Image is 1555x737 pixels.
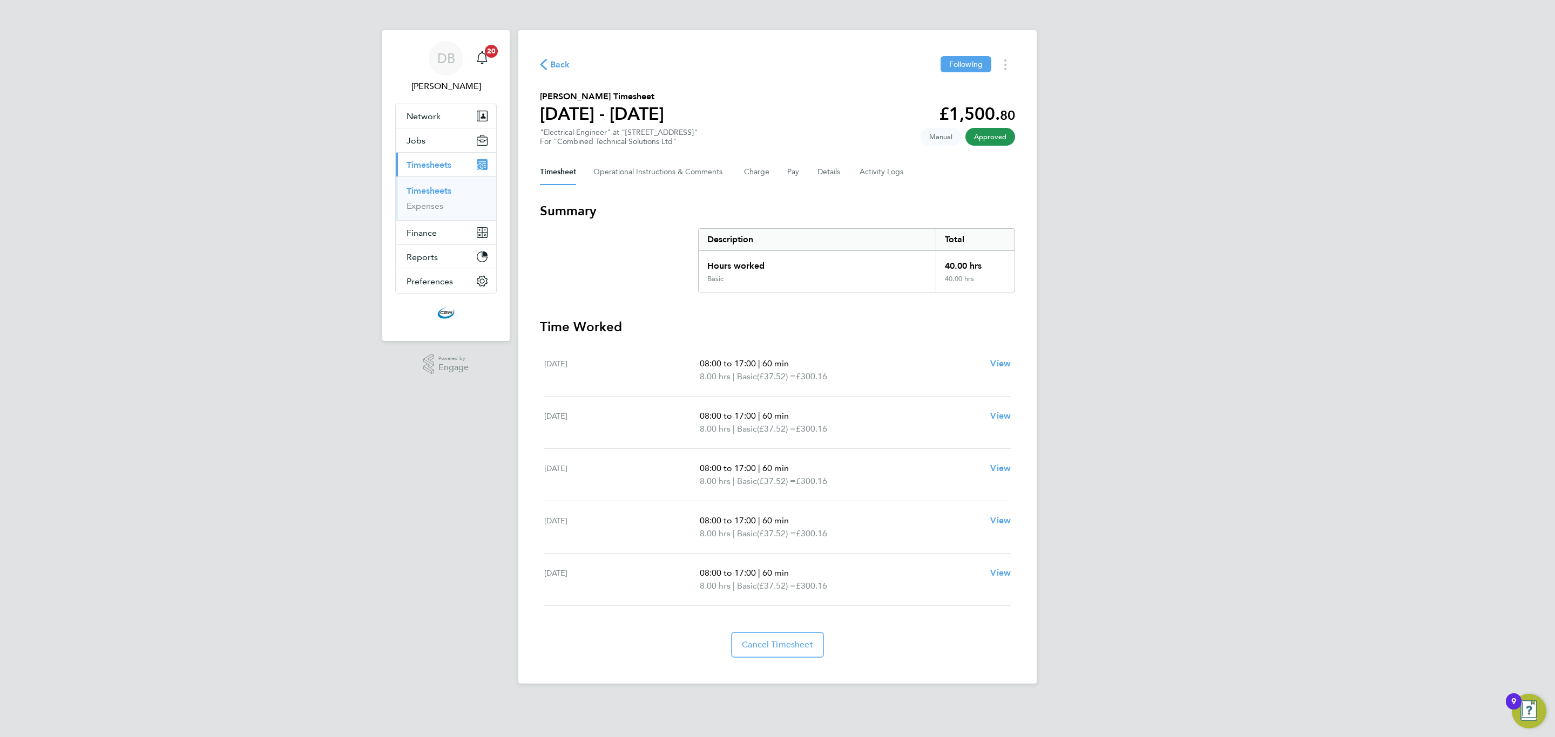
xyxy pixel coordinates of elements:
[407,276,453,286] span: Preferences
[700,476,731,486] span: 8.00 hrs
[700,515,756,526] span: 08:00 to 17:00
[544,357,700,383] div: [DATE]
[737,527,757,540] span: Basic
[407,160,451,170] span: Timesheets
[757,371,796,381] span: (£37.52) =
[699,229,936,250] div: Description
[407,111,441,121] span: Network
[396,104,496,128] button: Network
[407,252,438,262] span: Reports
[939,104,1015,124] app-decimal: £1,500.
[817,159,842,185] button: Details
[540,128,698,146] div: "Electrical Engineer" at "[STREET_ADDRESS]"
[700,358,756,368] span: 08:00 to 17:00
[540,103,664,125] h1: [DATE] - [DATE]
[593,159,727,185] button: Operational Instructions & Comments
[395,41,497,93] a: DB[PERSON_NAME]
[737,475,757,488] span: Basic
[550,58,570,71] span: Back
[544,462,700,488] div: [DATE]
[762,568,789,578] span: 60 min
[540,202,1015,220] h3: Summary
[733,528,735,538] span: |
[407,135,425,146] span: Jobs
[990,567,1011,579] a: View
[544,410,700,435] div: [DATE]
[737,422,757,435] span: Basic
[485,45,498,58] span: 20
[965,128,1015,146] span: This timesheet has been approved.
[700,463,756,473] span: 08:00 to 17:00
[700,411,756,421] span: 08:00 to 17:00
[990,358,1011,368] span: View
[1000,107,1015,123] span: 80
[438,354,469,363] span: Powered by
[744,159,770,185] button: Charge
[762,411,789,421] span: 60 min
[471,41,493,76] a: 20
[762,358,789,368] span: 60 min
[396,153,496,176] button: Timesheets
[796,371,827,381] span: £300.16
[396,245,496,269] button: Reports
[540,137,698,146] div: For "Combined Technical Solutions Ltd"
[936,275,1015,292] div: 40.00 hrs
[407,186,451,196] a: Timesheets
[540,202,1015,658] section: Timesheet
[941,56,991,72] button: Following
[733,371,735,381] span: |
[544,514,700,540] div: [DATE]
[762,463,789,473] span: 60 min
[921,128,961,146] span: This timesheet was manually created.
[733,424,735,434] span: |
[395,80,497,93] span: Daniel Barber
[540,318,1015,336] h3: Time Worked
[762,515,789,526] span: 60 min
[1511,701,1516,715] div: 9
[698,228,1015,292] div: Summary
[990,514,1011,527] a: View
[396,128,496,152] button: Jobs
[700,528,731,538] span: 8.00 hrs
[437,304,455,322] img: cbwstaffingsolutions-logo-retina.png
[737,370,757,383] span: Basic
[757,528,796,538] span: (£37.52) =
[737,579,757,592] span: Basic
[700,581,731,591] span: 8.00 hrs
[700,424,731,434] span: 8.00 hrs
[395,304,497,322] a: Go to home page
[544,567,700,592] div: [DATE]
[990,410,1011,422] a: View
[407,228,437,238] span: Finance
[396,269,496,293] button: Preferences
[707,275,724,283] div: Basic
[758,358,760,368] span: |
[1512,694,1546,728] button: Open Resource Center, 9 new notifications
[860,159,905,185] button: Activity Logs
[742,639,813,650] span: Cancel Timesheet
[990,462,1011,475] a: View
[733,476,735,486] span: |
[949,59,983,69] span: Following
[787,159,800,185] button: Pay
[990,411,1011,421] span: View
[731,632,824,658] button: Cancel Timesheet
[796,424,827,434] span: £300.16
[407,201,443,211] a: Expenses
[437,51,455,65] span: DB
[757,476,796,486] span: (£37.52) =
[796,528,827,538] span: £300.16
[796,581,827,591] span: £300.16
[540,58,570,71] button: Back
[540,159,576,185] button: Timesheet
[996,56,1015,73] button: Timesheets Menu
[796,476,827,486] span: £300.16
[758,411,760,421] span: |
[700,568,756,578] span: 08:00 to 17:00
[757,581,796,591] span: (£37.52) =
[990,515,1011,526] span: View
[936,251,1015,275] div: 40.00 hrs
[936,229,1015,250] div: Total
[758,515,760,526] span: |
[699,251,936,275] div: Hours worked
